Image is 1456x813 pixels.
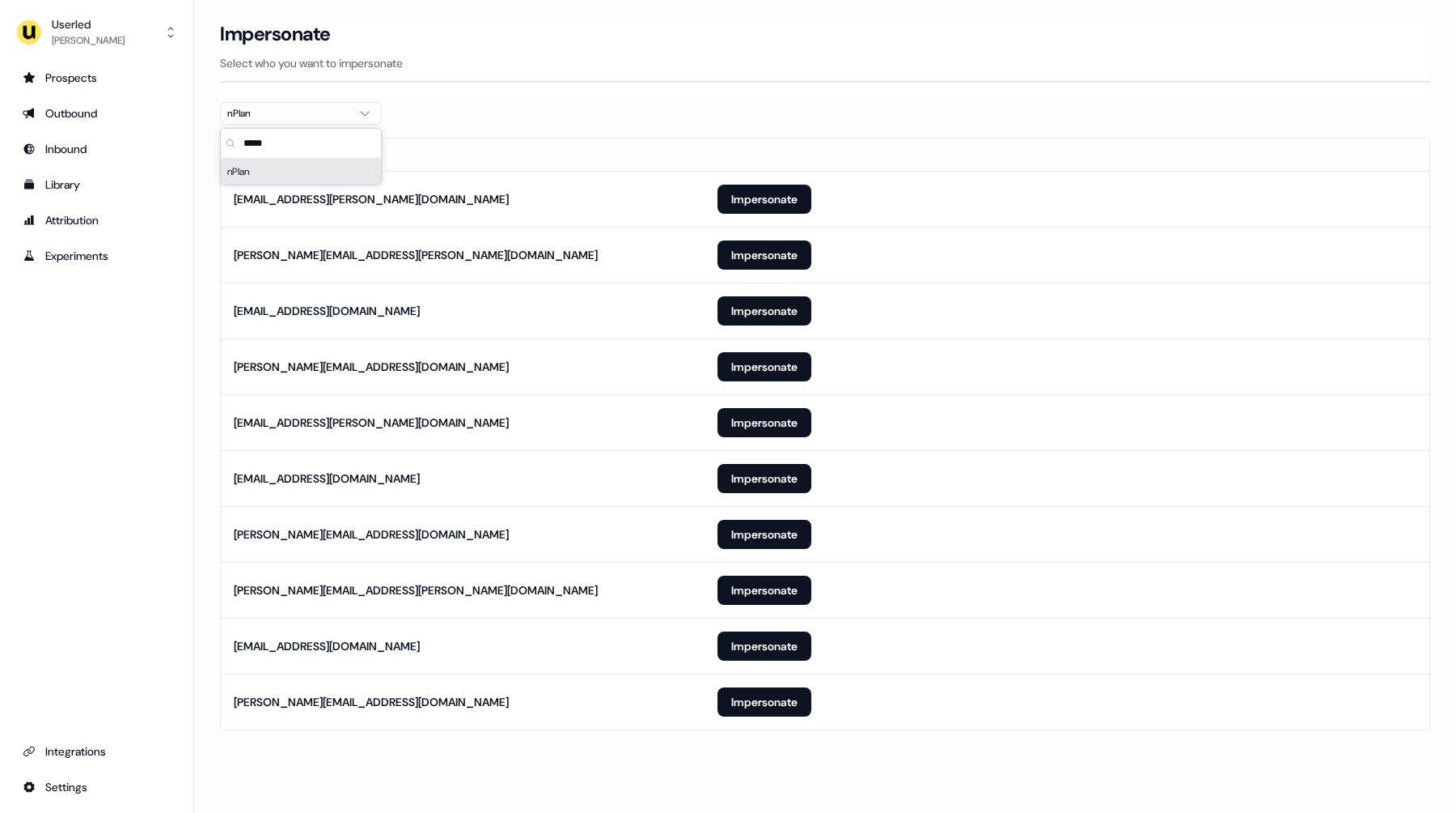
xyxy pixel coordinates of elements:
a: Go to attribution [13,207,180,233]
div: [EMAIL_ADDRESS][DOMAIN_NAME] [234,470,420,487]
button: nPlan [220,102,382,125]
button: Impersonate [717,185,811,214]
div: [PERSON_NAME][EMAIL_ADDRESS][DOMAIN_NAME] [234,694,509,710]
button: Impersonate [717,464,811,493]
div: [PERSON_NAME][EMAIL_ADDRESS][PERSON_NAME][DOMAIN_NAME] [234,247,598,263]
div: Suggestions [221,159,381,185]
button: Impersonate [717,408,811,437]
button: Impersonate [717,520,811,549]
a: Go to prospects [13,65,180,91]
div: Attribution [23,212,171,228]
div: Library [23,177,171,193]
div: [PERSON_NAME][EMAIL_ADDRESS][DOMAIN_NAME] [234,526,509,543]
button: Userled[PERSON_NAME] [13,13,180,52]
button: Impersonate [717,632,811,661]
div: nPlan [221,159,381,185]
button: Impersonate [717,576,811,605]
div: [PERSON_NAME][EMAIL_ADDRESS][PERSON_NAME][DOMAIN_NAME] [234,582,598,598]
div: Outbound [23,105,171,121]
a: Go to outbound experience [13,100,180,126]
div: [EMAIL_ADDRESS][DOMAIN_NAME] [234,303,420,319]
div: [PERSON_NAME] [52,32,125,49]
div: Integrations [23,743,171,760]
div: [EMAIL_ADDRESS][DOMAIN_NAME] [234,638,420,654]
a: Go to experiments [13,243,180,269]
a: Go to templates [13,172,180,198]
div: Userled [52,16,125,32]
a: Go to integrations [13,774,180,800]
a: Go to Inbound [13,136,180,162]
th: Email [221,138,705,171]
p: Select who you want to impersonate [220,55,1430,71]
div: [EMAIL_ADDRESS][PERSON_NAME][DOMAIN_NAME] [234,191,509,207]
div: Settings [23,779,171,795]
button: Impersonate [717,352,811,381]
h3: Impersonate [220,22,331,46]
button: Impersonate [717,687,811,717]
button: Impersonate [717,296,811,326]
div: Prospects [23,70,171,86]
div: [EMAIL_ADDRESS][PERSON_NAME][DOMAIN_NAME] [234,415,509,431]
button: Impersonate [717,240,811,270]
div: nPlan [227,105,349,121]
a: Go to integrations [13,739,180,764]
div: Experiments [23,248,171,264]
div: [PERSON_NAME][EMAIL_ADDRESS][DOMAIN_NAME] [234,359,509,375]
div: Inbound [23,141,171,157]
